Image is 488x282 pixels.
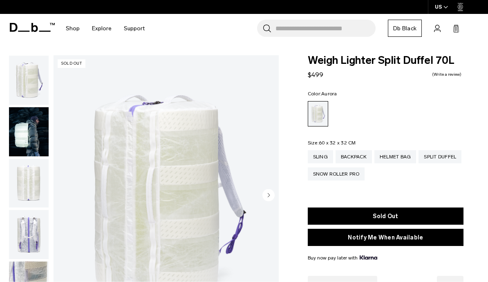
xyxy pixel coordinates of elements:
img: Weigh_Lighter_Split_Duffel_70L_1.png [9,56,49,105]
img: Weigh_Lighter_Split_Duffel_70L_3.png [9,210,49,259]
img: {"height" => 20, "alt" => "Klarna"} [360,255,377,259]
a: Split Duffel [419,150,461,163]
a: Snow Roller Pro [308,167,365,180]
span: 60 x 32 x 32 CM [319,140,356,146]
button: Weigh_Lighter_Split_Duffel_70L_3.png [9,210,49,259]
button: Sold Out [308,208,463,225]
span: Weigh Lighter Split Duffel 70L [308,55,463,66]
button: Notify Me When Available [308,229,463,246]
legend: Color: [308,91,337,96]
a: Db Black [388,20,422,37]
a: Aurora [308,101,328,126]
button: Weigh_Lighter_Split_Duffel_70L_2.png [9,158,49,208]
a: Explore [92,14,112,43]
a: Support [124,14,145,43]
span: Buy now pay later with [308,254,377,262]
button: Weigh_Lighter_Split_Duffel_70L_1.png [9,55,49,105]
img: Weigh_Lighter_Duffel_70L_Lifestyle.png [9,107,49,156]
p: Sold Out [58,59,85,68]
a: Backpack [336,150,372,163]
span: Aurora [321,91,337,97]
legend: Size: [308,140,356,145]
a: Sling [308,150,333,163]
nav: Main Navigation [60,14,151,43]
a: Helmet Bag [374,150,416,163]
a: Shop [66,14,80,43]
img: Weigh_Lighter_Split_Duffel_70L_2.png [9,159,49,208]
a: Write a review [432,72,461,77]
span: $499 [308,71,323,79]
